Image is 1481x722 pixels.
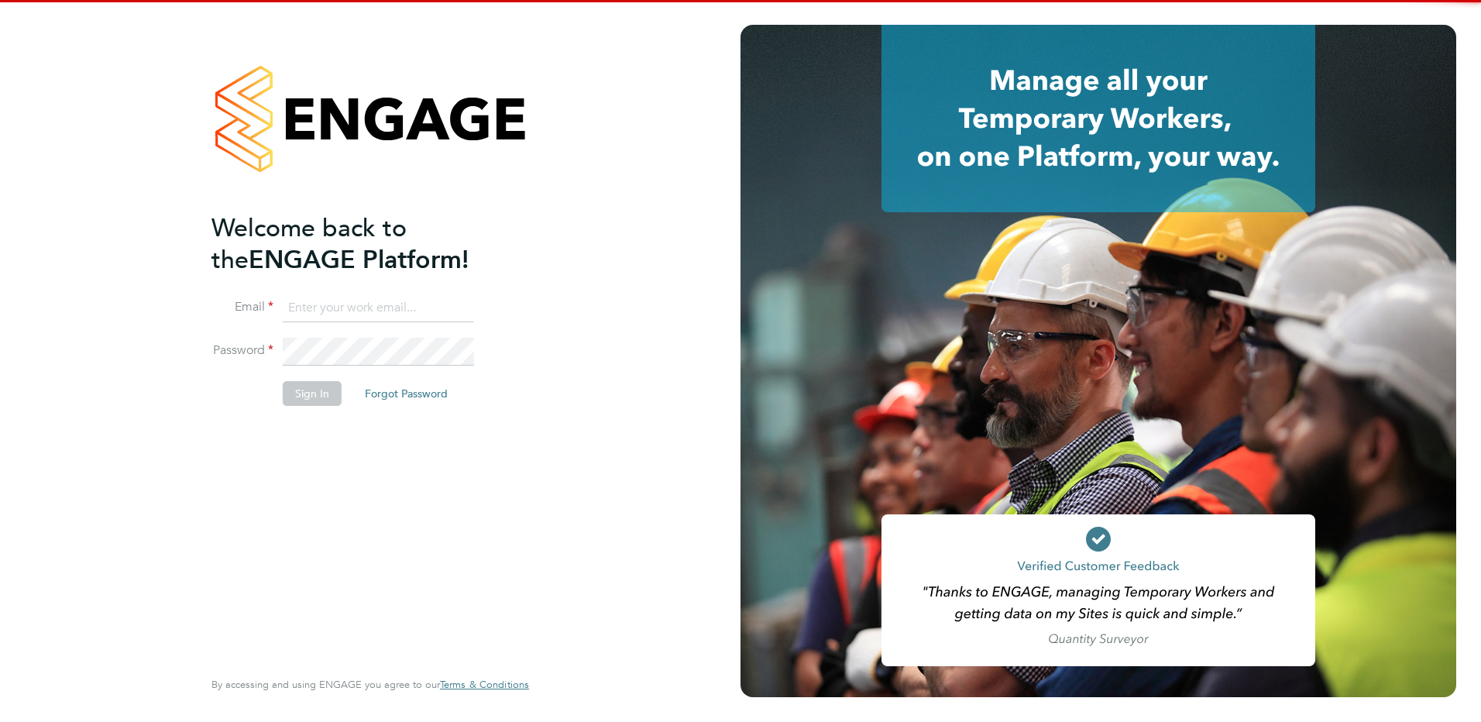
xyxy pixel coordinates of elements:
[352,381,460,406] button: Forgot Password
[283,381,342,406] button: Sign In
[211,212,514,276] h2: ENGAGE Platform!
[211,213,407,275] span: Welcome back to the
[211,342,273,359] label: Password
[211,678,529,691] span: By accessing and using ENGAGE you agree to our
[440,678,529,691] span: Terms & Conditions
[440,679,529,691] a: Terms & Conditions
[283,294,474,322] input: Enter your work email...
[211,299,273,315] label: Email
